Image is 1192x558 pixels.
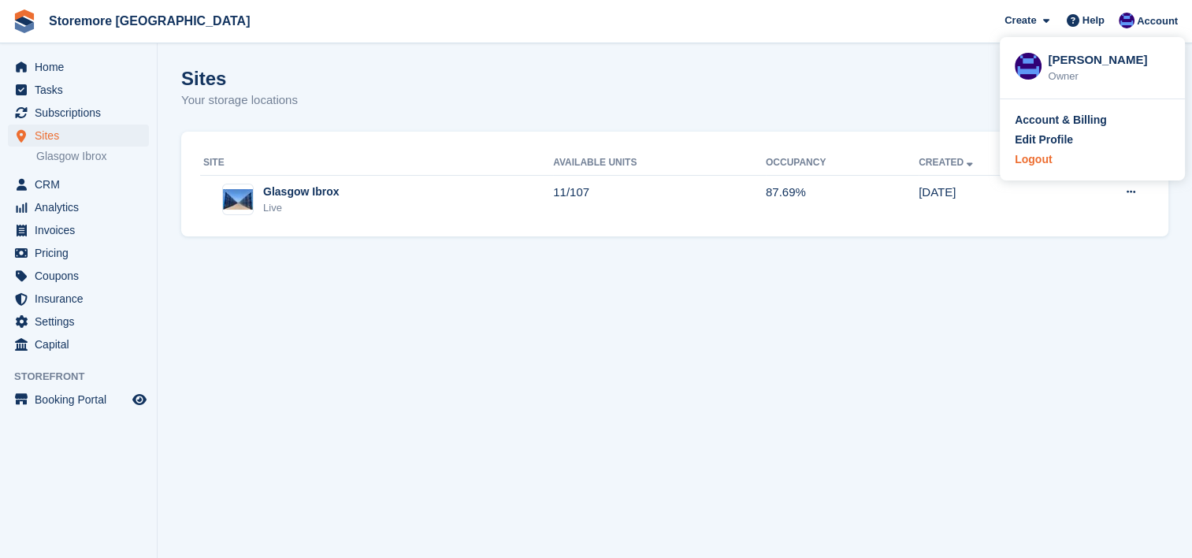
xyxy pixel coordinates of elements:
div: Logout [1015,151,1052,168]
a: menu [8,196,149,218]
td: 87.69% [766,175,919,224]
span: Home [35,56,129,78]
span: Storefront [14,369,157,385]
span: Invoices [35,219,129,241]
span: Subscriptions [35,102,129,124]
span: Insurance [35,288,129,310]
a: menu [8,79,149,101]
th: Available Units [553,151,766,176]
div: [PERSON_NAME] [1048,51,1170,65]
span: CRM [35,173,129,195]
a: menu [8,333,149,355]
a: Created [919,157,976,168]
div: Edit Profile [1015,132,1073,148]
a: Storemore [GEOGRAPHIC_DATA] [43,8,256,34]
span: Help [1082,13,1105,28]
span: Tasks [35,79,129,101]
div: Glasgow Ibrox [263,184,339,200]
img: stora-icon-8386f47178a22dfd0bd8f6a31ec36ba5ce8667c1dd55bd0f319d3a0aa187defe.svg [13,9,36,33]
span: Capital [35,333,129,355]
th: Occupancy [766,151,919,176]
span: Booking Portal [35,389,129,411]
a: Edit Profile [1015,132,1170,148]
a: Glasgow Ibrox [36,149,149,164]
span: Analytics [35,196,129,218]
a: menu [8,242,149,264]
a: Account & Billing [1015,112,1170,128]
a: menu [8,125,149,147]
a: menu [8,311,149,333]
span: Sites [35,125,129,147]
span: Create [1004,13,1036,28]
p: Your storage locations [181,91,298,110]
span: Account [1137,13,1178,29]
a: menu [8,102,149,124]
span: Settings [35,311,129,333]
div: Live [263,200,339,216]
td: [DATE] [919,175,1065,224]
a: Preview store [130,390,149,409]
a: menu [8,389,149,411]
h1: Sites [181,68,298,89]
a: menu [8,288,149,310]
a: Logout [1015,151,1170,168]
a: menu [8,219,149,241]
a: menu [8,173,149,195]
span: Coupons [35,265,129,287]
td: 11/107 [553,175,766,224]
img: Angela [1015,53,1042,80]
a: menu [8,265,149,287]
th: Site [200,151,553,176]
img: Angela [1119,13,1134,28]
div: Owner [1048,69,1170,84]
span: Pricing [35,242,129,264]
a: menu [8,56,149,78]
img: Image of Glasgow Ibrox site [223,189,253,210]
div: Account & Billing [1015,112,1107,128]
